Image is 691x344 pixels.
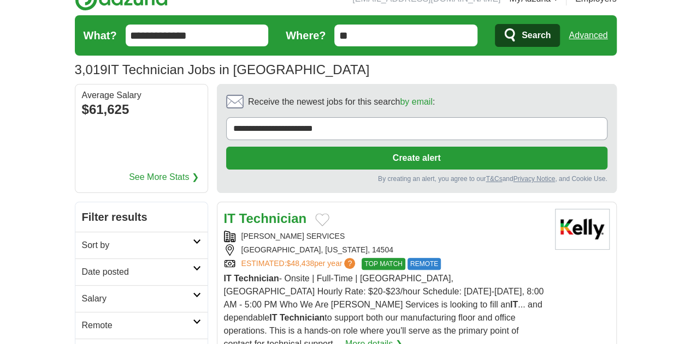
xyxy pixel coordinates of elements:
span: 3,019 [75,60,108,80]
strong: Technician [280,313,324,322]
strong: IT [510,300,518,309]
span: ? [344,258,355,269]
a: by email [400,97,433,106]
a: Salary [75,285,208,312]
strong: Technician [239,211,307,226]
h2: Salary [82,292,193,305]
span: REMOTE [407,258,441,270]
span: $48,438 [286,259,314,268]
div: By creating an alert, you agree to our and , and Cookie Use. [226,174,607,184]
button: Add to favorite jobs [315,213,329,226]
div: Average Salary [82,91,201,100]
a: Date posted [75,258,208,285]
label: What? [84,27,117,44]
h2: Date posted [82,265,193,279]
img: Kelly Services logo [555,209,610,250]
button: Create alert [226,147,607,170]
a: Privacy Notice [513,175,555,183]
span: Receive the newest jobs for this search : [248,95,435,108]
label: Where? [286,27,326,44]
a: See More Stats ❯ [129,171,199,184]
strong: IT [269,313,277,322]
h2: Sort by [82,239,193,252]
strong: Technician [234,274,279,283]
h2: Remote [82,319,193,332]
h1: IT Technician Jobs in [GEOGRAPHIC_DATA] [75,62,370,77]
a: Advanced [569,25,607,46]
a: ESTIMATED:$48,438per year? [241,258,358,270]
a: Remote [75,312,208,339]
a: Sort by [75,232,208,258]
span: Search [522,25,551,46]
button: Search [495,24,560,47]
a: IT Technician [224,211,307,226]
div: [GEOGRAPHIC_DATA], [US_STATE], 14504 [224,244,546,256]
strong: IT [224,274,232,283]
strong: IT [224,211,235,226]
a: T&Cs [486,175,502,183]
h2: Filter results [75,202,208,232]
span: TOP MATCH [362,258,405,270]
div: $61,625 [82,100,201,119]
a: [PERSON_NAME] SERVICES [241,232,345,240]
